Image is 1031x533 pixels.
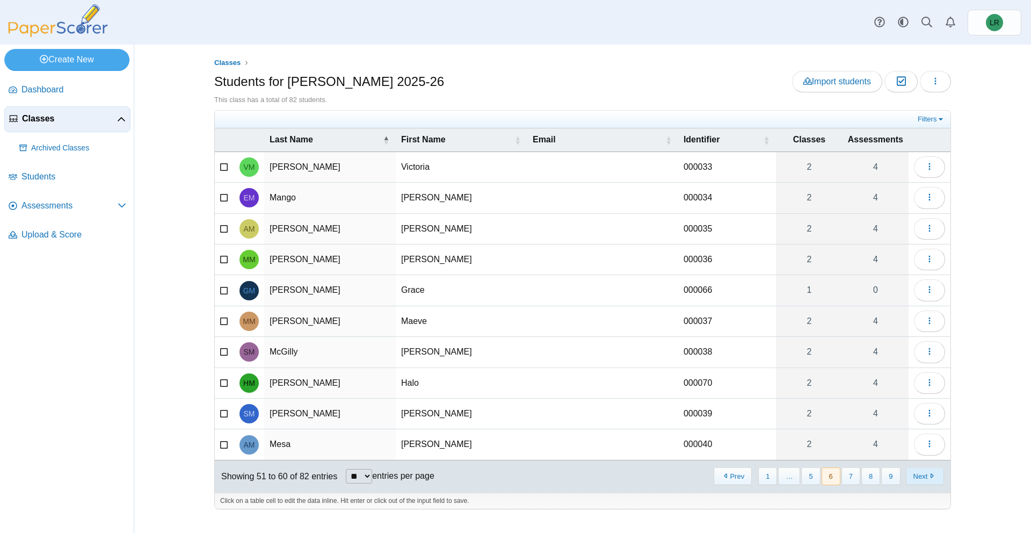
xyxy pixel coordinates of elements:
[401,135,446,144] span: First Name
[4,106,130,132] a: Classes
[396,152,527,183] td: Victoria
[843,306,909,336] a: 4
[990,19,999,26] span: Lorraine Riley
[4,193,130,219] a: Assessments
[939,11,962,34] a: Alerts
[212,56,244,70] a: Classes
[776,275,843,305] a: 1
[264,306,396,337] td: [PERSON_NAME]
[4,164,130,190] a: Students
[678,399,776,429] td: 000039
[776,337,843,367] a: 2
[243,287,256,294] span: Grace McCaffrey
[214,73,444,91] h1: Students for [PERSON_NAME] 2025-26
[843,244,909,275] a: 4
[986,14,1003,31] span: Lorraine Riley
[215,493,950,509] div: Click on a table cell to edit the data inline. Hit enter or click out of the input field to save.
[372,471,434,480] label: entries per page
[678,152,776,183] td: 000033
[678,214,776,244] td: 000035
[841,467,860,485] button: 7
[264,337,396,368] td: McGilly
[843,183,909,213] a: 4
[396,214,527,244] td: [PERSON_NAME]
[21,229,126,241] span: Upload & Score
[264,183,396,213] td: Mango
[665,128,672,151] span: Email : Activate to sort
[396,244,527,275] td: [PERSON_NAME]
[843,429,909,459] a: 4
[714,467,752,485] button: Previous
[4,222,130,248] a: Upload & Score
[396,337,527,368] td: [PERSON_NAME]
[678,244,776,275] td: 000036
[264,399,396,429] td: [PERSON_NAME]
[243,318,255,325] span: Maeve McGeehan
[713,467,944,485] nav: pagination
[776,214,843,244] a: 2
[776,152,843,182] a: 2
[4,4,112,37] img: PaperScorer
[21,200,118,212] span: Assessments
[776,244,843,275] a: 2
[678,429,776,460] td: 000040
[396,183,527,213] td: [PERSON_NAME]
[758,467,777,485] button: 1
[243,379,255,387] span: Halo Medina
[396,368,527,399] td: Halo
[215,460,337,493] div: Showing 51 to 60 of 82 entries
[906,467,944,485] button: Next
[264,429,396,460] td: Mesa
[843,214,909,244] a: 4
[214,59,241,67] span: Classes
[793,135,826,144] span: Classes
[264,275,396,306] td: [PERSON_NAME]
[396,399,527,429] td: [PERSON_NAME]
[776,399,843,429] a: 2
[776,368,843,398] a: 2
[843,399,909,429] a: 4
[243,256,255,263] span: Mina Marrero
[244,348,255,356] span: Sarah McGilly
[763,128,769,151] span: Identifier : Activate to sort
[803,77,871,86] span: Import students
[31,143,126,154] span: Archived Classes
[396,275,527,306] td: Grace
[270,135,313,144] span: Last Name
[776,306,843,336] a: 2
[264,244,396,275] td: [PERSON_NAME]
[264,368,396,399] td: [PERSON_NAME]
[244,441,255,449] span: Adriana Mesa
[533,135,556,144] span: Email
[244,410,255,417] span: Sara Mendieta
[822,467,840,485] button: 6
[678,337,776,368] td: 000038
[244,163,255,171] span: Victoria Maloney
[21,171,126,183] span: Students
[514,128,521,151] span: First Name : Activate to sort
[843,152,909,182] a: 4
[778,467,800,485] span: …
[678,306,776,337] td: 000037
[22,113,117,125] span: Classes
[792,71,882,92] a: Import students
[861,467,880,485] button: 8
[678,275,776,306] td: 000066
[15,135,130,161] a: Archived Classes
[264,152,396,183] td: [PERSON_NAME]
[776,183,843,213] a: 2
[244,225,255,233] span: Addison Margolis
[843,275,909,305] a: 0
[4,30,112,39] a: PaperScorer
[915,114,948,125] a: Filters
[801,467,820,485] button: 5
[843,337,909,367] a: 4
[678,183,776,213] td: 000034
[678,368,776,399] td: 000070
[776,429,843,459] a: 2
[244,194,255,201] span: Evangeline Mango
[848,135,903,144] span: Assessments
[843,368,909,398] a: 4
[214,95,951,105] div: This class has a total of 82 students.
[684,135,720,144] span: Identifier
